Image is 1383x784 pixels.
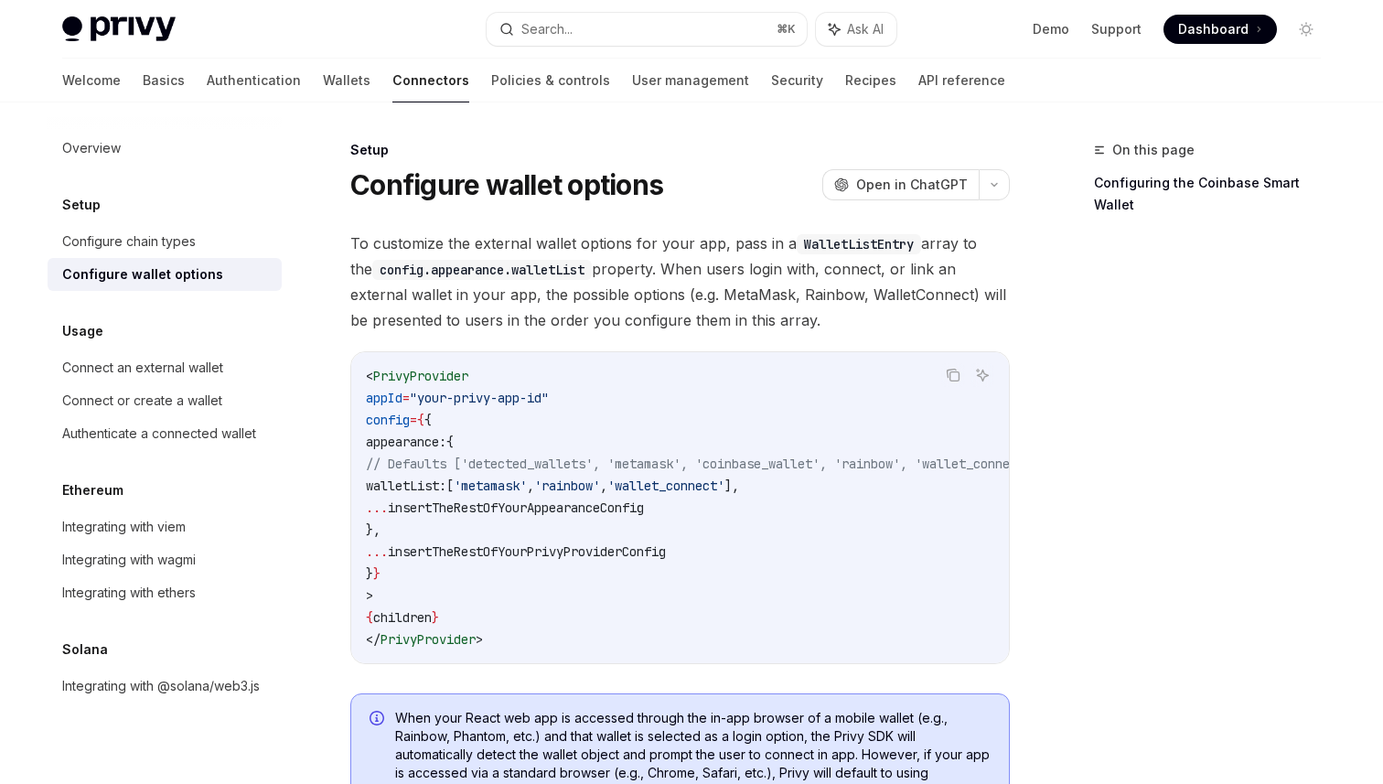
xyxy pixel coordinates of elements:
span: walletList: [366,478,446,494]
div: Integrating with wagmi [62,549,196,571]
span: { [417,412,424,428]
span: config [366,412,410,428]
a: Support [1091,20,1142,38]
a: Basics [143,59,185,102]
span: insertTheRestOfYourAppearanceConfig [388,499,644,516]
div: Connect an external wallet [62,357,223,379]
code: config.appearance.walletList [372,260,592,280]
span: Dashboard [1178,20,1249,38]
span: > [366,587,373,604]
code: WalletListEntry [797,234,921,254]
div: Integrating with viem [62,516,186,538]
div: Search... [521,18,573,40]
div: Connect or create a wallet [62,390,222,412]
a: Configure wallet options [48,258,282,291]
span: [ [446,478,454,494]
a: Demo [1033,20,1069,38]
span: Open in ChatGPT [856,176,968,194]
span: > [476,631,483,648]
div: Integrating with ethers [62,582,196,604]
span: insertTheRestOfYourPrivyProviderConfig [388,543,666,560]
h5: Usage [62,320,103,342]
div: Authenticate a connected wallet [62,423,256,445]
span: { [424,412,432,428]
span: appId [366,390,402,406]
a: API reference [918,59,1005,102]
span: }, [366,521,381,538]
span: = [410,412,417,428]
h5: Setup [62,194,101,216]
a: Connect an external wallet [48,351,282,384]
a: Wallets [323,59,370,102]
a: Overview [48,132,282,165]
span: } [373,565,381,582]
button: Toggle dark mode [1292,15,1321,44]
span: , [600,478,607,494]
span: } [432,609,439,626]
a: Configure chain types [48,225,282,258]
h5: Ethereum [62,479,123,501]
a: User management [632,59,749,102]
img: light logo [62,16,176,42]
span: { [366,609,373,626]
span: 'rainbow' [534,478,600,494]
span: , [527,478,534,494]
span: PrivyProvider [381,631,476,648]
a: Authentication [207,59,301,102]
span: appearance: [366,434,446,450]
span: Ask AI [847,20,884,38]
span: { [446,434,454,450]
button: Search...⌘K [487,13,807,46]
a: Integrating with ethers [48,576,282,609]
div: Configure wallet options [62,263,223,285]
span: 'metamask' [454,478,527,494]
span: } [366,565,373,582]
a: Welcome [62,59,121,102]
span: To customize the external wallet options for your app, pass in a array to the property. When user... [350,231,1010,333]
span: ... [366,499,388,516]
a: Security [771,59,823,102]
div: Overview [62,137,121,159]
span: ], [724,478,739,494]
a: Connect or create a wallet [48,384,282,417]
a: Recipes [845,59,896,102]
div: Configure chain types [62,231,196,252]
span: ... [366,543,388,560]
span: 'wallet_connect' [607,478,724,494]
span: ⌘ K [777,22,796,37]
button: Ask AI [816,13,896,46]
span: = [402,390,410,406]
span: children [373,609,432,626]
span: // Defaults ['detected_wallets', 'metamask', 'coinbase_wallet', 'rainbow', 'wallet_connect'] [366,456,1039,472]
a: Authenticate a connected wallet [48,417,282,450]
button: Copy the contents from the code block [941,363,965,387]
a: Connectors [392,59,469,102]
a: Policies & controls [491,59,610,102]
a: Dashboard [1163,15,1277,44]
span: </ [366,631,381,648]
h1: Configure wallet options [350,168,663,201]
button: Ask AI [970,363,994,387]
a: Integrating with viem [48,510,282,543]
div: Integrating with @solana/web3.js [62,675,260,697]
span: On this page [1112,139,1195,161]
a: Integrating with @solana/web3.js [48,670,282,703]
div: Setup [350,141,1010,159]
button: Open in ChatGPT [822,169,979,200]
span: "your-privy-app-id" [410,390,549,406]
span: < [366,368,373,384]
a: Configuring the Coinbase Smart Wallet [1094,168,1335,220]
svg: Info [370,711,388,729]
h5: Solana [62,639,108,660]
a: Integrating with wagmi [48,543,282,576]
span: PrivyProvider [373,368,468,384]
